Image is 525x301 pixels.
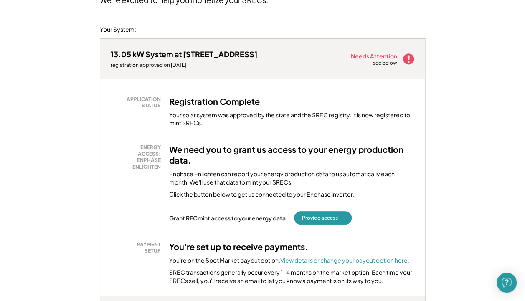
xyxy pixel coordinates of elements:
[497,273,517,293] div: Open Intercom Messenger
[169,96,260,107] h3: Registration Complete
[115,241,161,254] div: PAYMENT SETUP
[169,111,415,127] div: Your solar system was approved by the state and the SREC registry. It is now registered to mint S...
[169,144,415,166] h3: We need you to grant us access to your energy production data.
[111,49,257,59] div: 13.05 kW System at [STREET_ADDRESS]
[169,190,354,199] div: Click the button below to get us connected to your Enphase inverter.
[169,268,415,285] div: SREC transactions generally occur every 1-4 months on the market option. Each time your SRECs sel...
[294,211,352,225] button: Provide access →
[169,214,286,222] div: Grant RECmint access to your energy data
[280,256,409,264] a: View details or change your payout option here.
[373,60,398,67] div: see below
[169,241,308,252] h3: You're set up to receive payments.
[169,170,415,186] div: Enphase Enlighten can report your energy production data to us automatically each month. We'll us...
[115,144,161,170] div: ENERGY ACCESS: ENPHASE ENLIGHTEN
[100,25,136,34] div: Your System:
[351,53,398,59] div: Needs Attention
[111,62,257,68] div: registration approved on [DATE]
[169,256,409,265] div: You're on the Spot Market payout option.
[115,96,161,109] div: APPLICATION STATUS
